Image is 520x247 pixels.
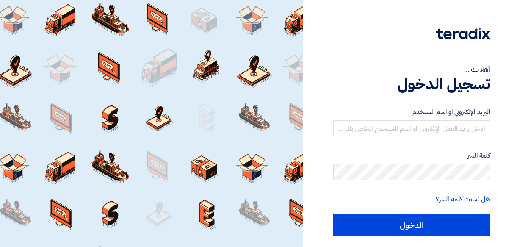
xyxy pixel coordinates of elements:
[333,151,490,161] label: كلمة السر
[333,120,490,137] input: أدخل بريد العمل الإلكتروني او اسم المستخدم الخاص بك ...
[436,194,490,204] a: هل نسيت كلمة السر؟
[436,28,490,39] img: Teradix logo
[333,107,490,117] label: البريد الإلكتروني او اسم المستخدم
[333,75,490,93] h1: تسجيل الدخول
[333,64,490,75] div: أهلا بك ...
[333,214,490,236] input: الدخول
